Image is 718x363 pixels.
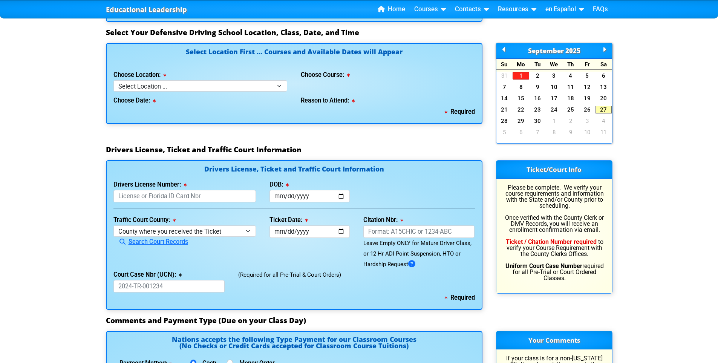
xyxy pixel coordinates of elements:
[529,117,546,125] a: 30
[596,95,612,102] a: 20
[579,117,596,125] a: 3
[529,59,546,70] div: Tu
[496,161,612,179] h3: Ticket/Court Info
[506,238,597,245] b: Ticket / Citation Number required
[445,108,475,115] b: Required
[106,145,612,154] h3: Drivers License, Ticket and Traffic Court Information
[546,72,562,80] a: 3
[363,225,475,238] input: Format: A15CHIC or 1234-ABC
[529,106,546,113] a: 23
[113,98,156,104] label: Choose Date:
[579,95,596,102] a: 19
[496,83,513,91] a: 7
[513,117,529,125] a: 29
[363,238,475,270] div: Leave Empty ONLY for Mature Driver Class, or 12 Hr ADI Point Suspension, HTO or Hardship Request
[529,129,546,136] a: 7
[496,129,513,136] a: 5
[505,262,582,270] b: Uniform Court Case Number
[513,59,529,70] div: Mo
[529,95,546,102] a: 16
[546,106,562,113] a: 24
[496,95,513,102] a: 14
[546,83,562,91] a: 10
[596,117,612,125] a: 4
[301,98,355,104] label: Reason to Attend:
[113,217,176,223] label: Traffic Court County:
[562,117,579,125] a: 2
[495,4,539,15] a: Resources
[113,190,256,202] input: License or Florida ID Card Nbr
[496,117,513,125] a: 28
[565,46,580,55] span: 2025
[513,129,529,136] a: 6
[579,129,596,136] a: 10
[579,72,596,80] a: 5
[579,106,596,113] a: 26
[496,59,513,70] div: Su
[562,83,579,91] a: 11
[513,72,529,80] a: 1
[528,46,564,55] span: September
[546,129,562,136] a: 8
[596,106,612,113] a: 27
[562,106,579,113] a: 25
[113,166,475,174] h4: Drivers License, Ticket and Traffic Court Information
[496,72,513,80] a: 31
[269,182,289,188] label: DOB:
[546,117,562,125] a: 1
[411,4,449,15] a: Courses
[113,280,225,293] input: 2024-TR-001234
[113,336,475,352] h4: Nations accepts the following Type Payment for our Classroom Courses (No Checks or Credit Cards a...
[596,83,612,91] a: 13
[106,316,612,325] h3: Comments and Payment Type (Due on your Class Day)
[452,4,492,15] a: Contacts
[445,294,475,301] b: Required
[546,59,562,70] div: We
[363,217,403,223] label: Citation Nbr:
[269,190,350,202] input: mm/dd/yyyy
[562,95,579,102] a: 18
[113,272,182,278] label: Court Case Nbr (UCN):
[596,72,612,80] a: 6
[546,95,562,102] a: 17
[503,185,605,281] p: Please be complete. We verify your course requirements and information with the State and/or Coun...
[513,95,529,102] a: 15
[496,331,612,349] h3: Your Comments
[542,4,587,15] a: en Español
[513,106,529,113] a: 22
[579,59,596,70] div: Fr
[590,4,611,15] a: FAQs
[113,72,166,78] label: Choose Location:
[269,217,308,223] label: Ticket Date:
[231,270,481,293] div: (Required for all Pre-Trial & Court Orders)
[529,83,546,91] a: 9
[113,238,188,245] a: Search Court Records
[513,83,529,91] a: 8
[113,49,475,64] h4: Select Location First ... Courses and Available Dates will Appear
[106,28,612,37] h3: Select Your Defensive Driving School Location, Class, Date, and Time
[106,3,187,16] a: Educational Leadership
[496,106,513,113] a: 21
[596,129,612,136] a: 11
[562,72,579,80] a: 4
[529,72,546,80] a: 2
[269,225,350,238] input: mm/dd/yyyy
[301,72,350,78] label: Choose Course:
[562,129,579,136] a: 9
[579,83,596,91] a: 12
[113,182,187,188] label: Drivers License Number:
[596,59,612,70] div: Sa
[562,59,579,70] div: Th
[375,4,408,15] a: Home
